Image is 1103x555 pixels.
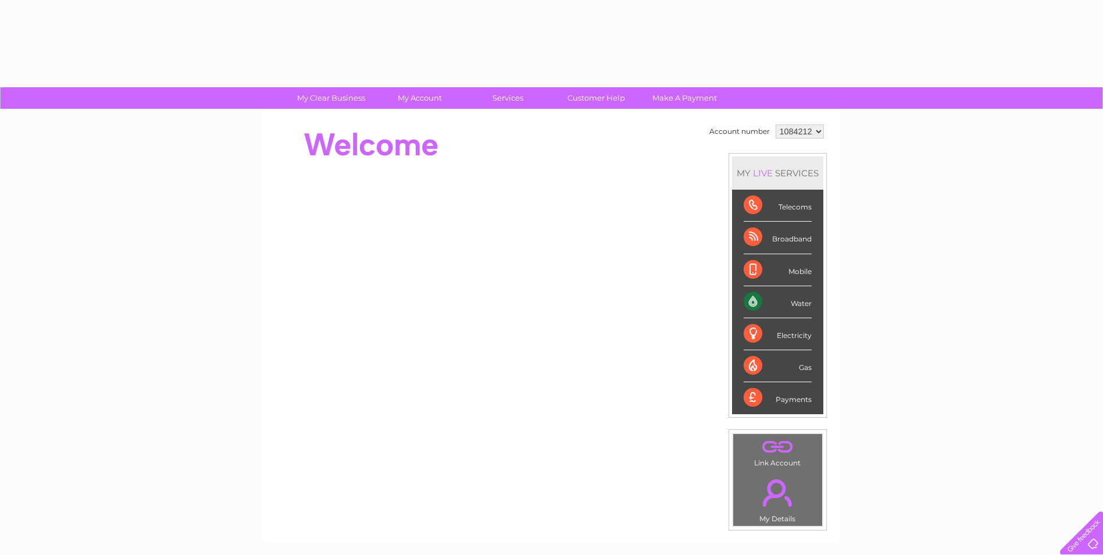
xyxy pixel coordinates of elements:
td: Account number [706,122,773,141]
div: Mobile [744,254,812,286]
a: Make A Payment [637,87,733,109]
div: Broadband [744,222,812,254]
div: Telecoms [744,190,812,222]
div: LIVE [751,168,775,179]
a: . [736,437,819,457]
td: My Details [733,469,823,526]
div: Electricity [744,318,812,350]
div: MY SERVICES [732,156,823,190]
div: Gas [744,350,812,382]
div: Water [744,286,812,318]
div: Payments [744,382,812,414]
td: Link Account [733,433,823,470]
a: Services [460,87,556,109]
a: . [736,472,819,513]
a: My Account [372,87,467,109]
a: My Clear Business [283,87,379,109]
a: Customer Help [548,87,644,109]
